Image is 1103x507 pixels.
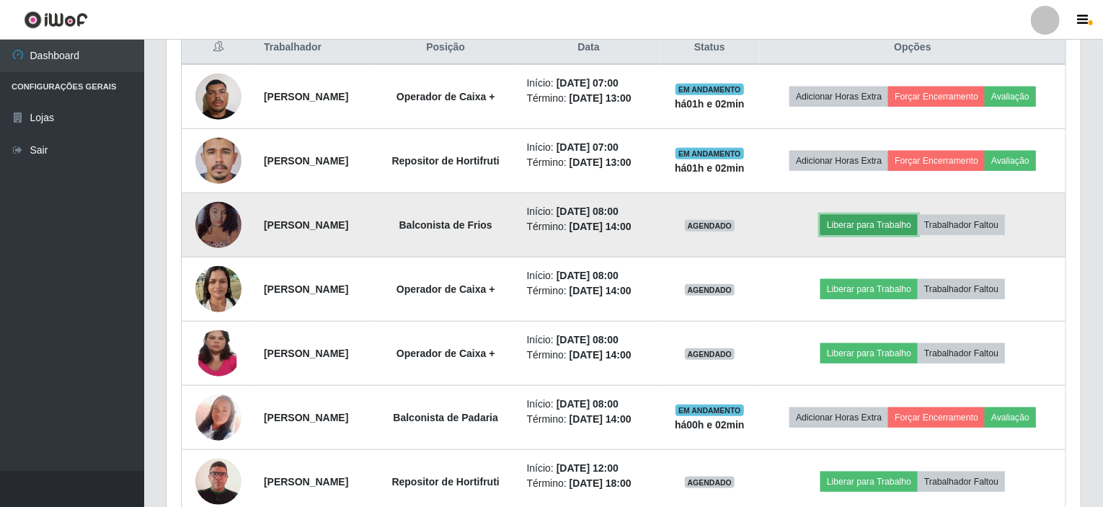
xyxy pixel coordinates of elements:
[675,162,745,174] strong: há 01 h e 02 min
[527,155,651,170] li: Término:
[685,477,735,488] span: AGENDADO
[675,148,744,159] span: EM ANDAMENTO
[660,31,761,65] th: Status
[264,412,348,423] strong: [PERSON_NAME]
[789,87,888,107] button: Adicionar Horas Extra
[820,279,918,299] button: Liberar para Trabalho
[570,92,632,104] time: [DATE] 13:00
[264,348,348,359] strong: [PERSON_NAME]
[195,258,242,319] img: 1720809249319.jpeg
[820,215,918,235] button: Liberar para Trabalho
[985,151,1036,171] button: Avaliação
[392,476,500,488] strong: Repositor de Hortifruti
[985,407,1036,428] button: Avaliação
[557,141,619,153] time: [DATE] 07:00
[195,198,242,252] img: 1754519886639.jpeg
[527,461,651,476] li: Início:
[675,84,744,95] span: EM ANDAMENTO
[570,477,632,489] time: [DATE] 18:00
[255,31,373,65] th: Trabalhador
[557,462,619,474] time: [DATE] 12:00
[557,206,619,217] time: [DATE] 08:00
[392,155,500,167] strong: Repositor de Hortifruti
[918,215,1005,235] button: Trabalhador Faltou
[397,283,495,295] strong: Operador de Caixa +
[195,302,242,405] img: 1740101299384.jpeg
[399,219,492,231] strong: Balconista de Frios
[527,140,651,155] li: Início:
[918,343,1005,363] button: Trabalhador Faltou
[820,343,918,363] button: Liberar para Trabalho
[264,91,348,102] strong: [PERSON_NAME]
[888,407,985,428] button: Forçar Encerramento
[397,91,495,102] strong: Operador de Caixa +
[888,87,985,107] button: Forçar Encerramento
[570,413,632,425] time: [DATE] 14:00
[570,221,632,232] time: [DATE] 14:00
[527,76,651,91] li: Início:
[557,270,619,281] time: [DATE] 08:00
[527,204,651,219] li: Início:
[264,476,348,488] strong: [PERSON_NAME]
[393,412,498,423] strong: Balconista de Padaria
[527,219,651,234] li: Término:
[570,156,632,168] time: [DATE] 13:00
[527,476,651,491] li: Término:
[789,151,888,171] button: Adicionar Horas Extra
[264,219,348,231] strong: [PERSON_NAME]
[264,155,348,167] strong: [PERSON_NAME]
[527,412,651,427] li: Término:
[918,472,1005,492] button: Trabalhador Faltou
[24,11,88,29] img: CoreUI Logo
[570,285,632,296] time: [DATE] 14:00
[527,348,651,363] li: Término:
[557,77,619,89] time: [DATE] 07:00
[675,98,745,110] strong: há 01 h e 02 min
[918,279,1005,299] button: Trabalhador Faltou
[527,332,651,348] li: Início:
[373,31,518,65] th: Posição
[264,283,348,295] strong: [PERSON_NAME]
[789,407,888,428] button: Adicionar Horas Extra
[527,91,651,106] li: Término:
[760,31,1066,65] th: Opções
[675,405,744,416] span: EM ANDAMENTO
[518,31,660,65] th: Data
[527,268,651,283] li: Início:
[820,472,918,492] button: Liberar para Trabalho
[527,283,651,299] li: Término:
[195,66,242,127] img: 1744328731304.jpeg
[685,284,735,296] span: AGENDADO
[557,398,619,410] time: [DATE] 08:00
[527,397,651,412] li: Início:
[985,87,1036,107] button: Avaliação
[570,349,632,361] time: [DATE] 14:00
[397,348,495,359] strong: Operador de Caixa +
[675,419,745,431] strong: há 00 h e 02 min
[557,334,619,345] time: [DATE] 08:00
[195,111,242,211] img: 1750080231125.jpeg
[888,151,985,171] button: Forçar Encerramento
[195,376,242,459] img: 1751121923069.jpeg
[685,220,735,232] span: AGENDADO
[685,348,735,360] span: AGENDADO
